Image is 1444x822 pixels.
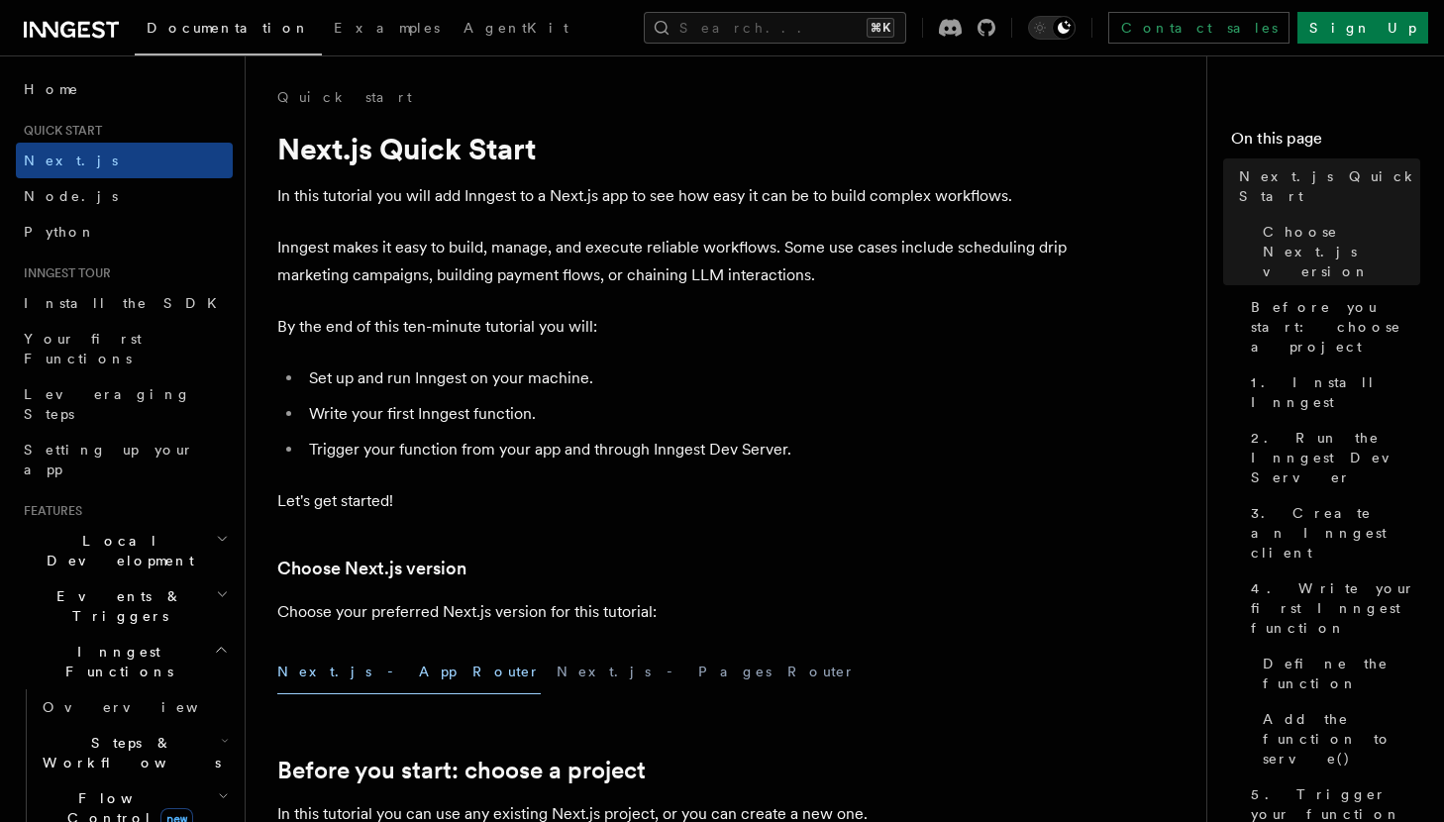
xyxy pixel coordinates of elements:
[1239,166,1420,206] span: Next.js Quick Start
[24,331,142,366] span: Your first Functions
[147,20,310,36] span: Documentation
[277,598,1070,626] p: Choose your preferred Next.js version for this tutorial:
[644,12,906,44] button: Search...⌘K
[1255,701,1420,776] a: Add the function to serve()
[1263,222,1420,281] span: Choose Next.js version
[452,6,580,53] a: AgentKit
[1243,420,1420,495] a: 2. Run the Inngest Dev Server
[303,400,1070,428] li: Write your first Inngest function.
[16,634,233,689] button: Inngest Functions
[303,364,1070,392] li: Set up and run Inngest on your machine.
[334,20,440,36] span: Examples
[135,6,322,55] a: Documentation
[24,153,118,168] span: Next.js
[464,20,568,36] span: AgentKit
[1108,12,1289,44] a: Contact sales
[1028,16,1076,40] button: Toggle dark mode
[277,234,1070,289] p: Inngest makes it easy to build, manage, and execute reliable workflows. Some use cases include sc...
[16,503,82,519] span: Features
[1297,12,1428,44] a: Sign Up
[24,295,229,311] span: Install the SDK
[16,214,233,250] a: Python
[16,265,111,281] span: Inngest tour
[1251,372,1420,412] span: 1. Install Inngest
[35,689,233,725] a: Overview
[16,523,233,578] button: Local Development
[16,143,233,178] a: Next.js
[1231,158,1420,214] a: Next.js Quick Start
[1263,654,1420,693] span: Define the function
[35,725,233,780] button: Steps & Workflows
[1243,364,1420,420] a: 1. Install Inngest
[1231,127,1420,158] h4: On this page
[24,386,191,422] span: Leveraging Steps
[277,757,646,784] a: Before you start: choose a project
[277,131,1070,166] h1: Next.js Quick Start
[24,188,118,204] span: Node.js
[24,79,79,99] span: Home
[1263,709,1420,769] span: Add the function to serve()
[16,71,233,107] a: Home
[1255,214,1420,289] a: Choose Next.js version
[1243,289,1420,364] a: Before you start: choose a project
[277,650,541,694] button: Next.js - App Router
[1255,646,1420,701] a: Define the function
[1251,428,1420,487] span: 2. Run the Inngest Dev Server
[16,376,233,432] a: Leveraging Steps
[16,178,233,214] a: Node.js
[1251,297,1420,357] span: Before you start: choose a project
[1251,503,1420,563] span: 3. Create an Inngest client
[16,578,233,634] button: Events & Triggers
[16,531,216,570] span: Local Development
[322,6,452,53] a: Examples
[277,555,466,582] a: Choose Next.js version
[277,487,1070,515] p: Let's get started!
[277,313,1070,341] p: By the end of this ten-minute tutorial you will:
[1251,578,1420,638] span: 4. Write your first Inngest function
[16,432,233,487] a: Setting up your app
[867,18,894,38] kbd: ⌘K
[557,650,856,694] button: Next.js - Pages Router
[277,87,412,107] a: Quick start
[1243,570,1420,646] a: 4. Write your first Inngest function
[16,642,214,681] span: Inngest Functions
[43,699,247,715] span: Overview
[24,442,194,477] span: Setting up your app
[16,285,233,321] a: Install the SDK
[16,321,233,376] a: Your first Functions
[277,182,1070,210] p: In this tutorial you will add Inngest to a Next.js app to see how easy it can be to build complex...
[16,586,216,626] span: Events & Triggers
[24,224,96,240] span: Python
[16,123,102,139] span: Quick start
[1243,495,1420,570] a: 3. Create an Inngest client
[303,436,1070,463] li: Trigger your function from your app and through Inngest Dev Server.
[35,733,221,772] span: Steps & Workflows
